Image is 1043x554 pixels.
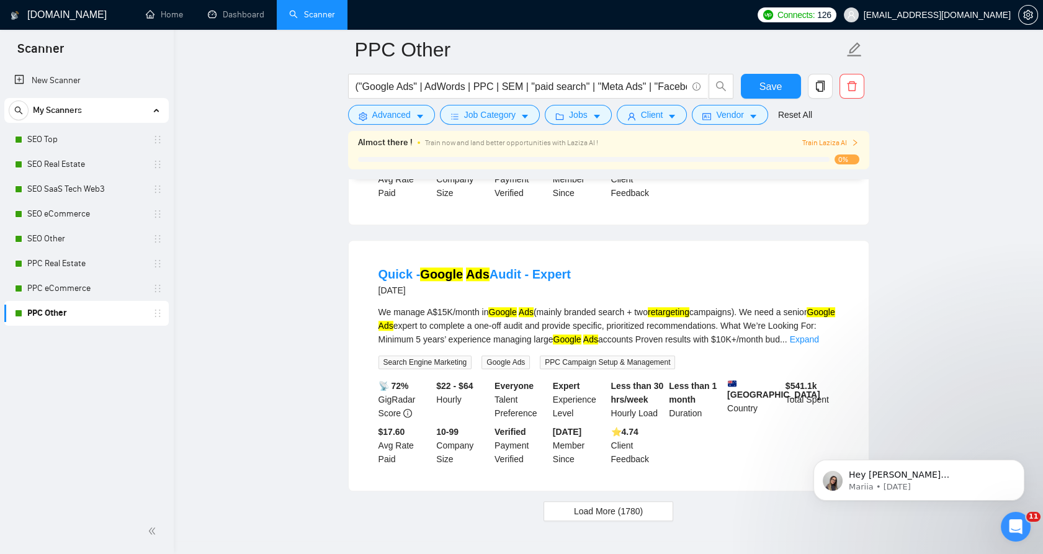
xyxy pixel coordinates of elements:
[153,184,163,194] span: holder
[495,381,534,391] b: Everyone
[574,504,643,518] span: Load More (1780)
[33,98,82,123] span: My Scanners
[466,267,490,281] mark: Ads
[495,427,526,437] b: Verified
[763,10,773,20] img: upwork-logo.png
[488,307,516,317] mark: Google
[9,101,29,120] button: search
[1001,512,1031,542] iframe: Intercom live chat
[846,42,862,58] span: edit
[378,427,405,437] b: $17.60
[668,112,676,121] span: caret-down
[795,434,1043,520] iframe: Intercom notifications message
[555,112,564,121] span: folder
[669,381,717,404] b: Less than 1 month
[153,284,163,293] span: holder
[359,112,367,121] span: setting
[593,112,601,121] span: caret-down
[376,425,434,466] div: Avg Rate Paid
[553,381,580,391] b: Expert
[553,334,581,344] mark: Google
[4,98,169,326] li: My Scanners
[521,112,529,121] span: caret-down
[759,79,782,94] span: Save
[4,68,169,93] li: New Scanner
[27,301,145,326] a: PPC Other
[778,108,812,122] a: Reset All
[641,108,663,122] span: Client
[420,267,463,281] mark: Google
[372,108,411,122] span: Advanced
[716,108,743,122] span: Vendor
[692,83,701,91] span: info-circle
[728,379,736,388] img: 🇦🇺
[550,425,609,466] div: Member Since
[540,355,675,369] span: PPC Campaign Setup & Management
[434,425,492,466] div: Company Size
[27,226,145,251] a: SEO Other
[627,112,636,121] span: user
[544,501,673,521] button: Load More (1780)
[783,379,841,420] div: Total Spent
[807,307,835,317] mark: Google
[153,159,163,169] span: holder
[436,427,459,437] b: 10-99
[609,379,667,420] div: Hourly Load
[27,276,145,301] a: PPC eCommerce
[356,79,687,94] input: Search Freelance Jobs...
[27,177,145,202] a: SEO SaaS Tech Web3
[208,9,264,20] a: dashboardDashboard
[348,105,435,125] button: settingAdvancedcaret-down
[725,379,783,420] div: Country
[403,409,412,418] span: info-circle
[839,74,864,99] button: delete
[777,8,815,22] span: Connects:
[617,105,687,125] button: userClientcaret-down
[727,379,820,400] b: [GEOGRAPHIC_DATA]
[378,355,472,369] span: Search Engine Marketing
[378,305,839,346] div: We manage A$15K/month in (mainly branded search + two campaigns). We need a senior expert to comp...
[27,251,145,276] a: PPC Real Estate
[425,138,598,147] span: Train now and land better opportunities with Laziza AI !
[153,259,163,269] span: holder
[1018,5,1038,25] button: setting
[355,34,844,65] input: Scanner name...
[464,108,516,122] span: Job Category
[11,6,19,25] img: logo
[481,355,530,369] span: Google Ads
[450,112,459,121] span: bars
[492,425,550,466] div: Payment Verified
[376,379,434,420] div: GigRadar Score
[702,112,711,121] span: idcard
[27,202,145,226] a: SEO eCommerce
[519,307,534,317] mark: Ads
[741,74,801,99] button: Save
[1019,10,1037,20] span: setting
[648,307,689,317] mark: retargeting
[153,234,163,244] span: holder
[14,68,159,93] a: New Scanner
[550,379,609,420] div: Experience Level
[146,9,183,20] a: homeHome
[609,425,667,466] div: Client Feedback
[553,427,581,437] b: [DATE]
[840,81,864,92] span: delete
[378,283,571,298] div: [DATE]
[569,108,588,122] span: Jobs
[835,154,859,164] span: 0%
[440,105,540,125] button: barsJob Categorycaret-down
[611,427,638,437] b: ⭐️ 4.74
[786,381,817,391] b: $ 541.1k
[808,81,832,92] span: copy
[153,209,163,219] span: holder
[434,379,492,420] div: Hourly
[611,381,664,404] b: Less than 30 hrs/week
[808,74,833,99] button: copy
[545,105,612,125] button: folderJobscaret-down
[790,334,819,344] a: Expand
[7,40,74,66] span: Scanner
[1026,512,1041,522] span: 11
